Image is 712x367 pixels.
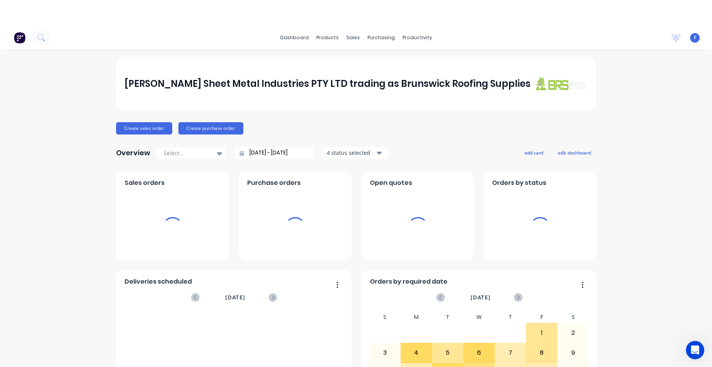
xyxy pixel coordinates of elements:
[471,293,491,302] span: [DATE]
[370,277,447,286] span: Orders by required date
[401,312,432,323] div: M
[492,178,546,188] span: Orders by status
[399,32,436,43] div: productivity
[694,34,696,41] span: F
[526,312,557,323] div: F
[327,149,375,157] div: 4 status selected
[370,178,412,188] span: Open quotes
[686,341,704,359] iframe: Intercom live chat
[276,32,313,43] a: dashboard
[534,76,587,91] img: J A Sheet Metal Industries PTY LTD trading as Brunswick Roofing Supplies
[116,145,150,161] div: Overview
[495,343,526,362] div: 7
[343,32,364,43] div: sales
[553,148,596,158] button: edit dashboard
[369,312,401,323] div: S
[432,312,464,323] div: T
[323,147,388,159] button: 4 status selected
[125,277,192,286] span: Deliveries scheduled
[463,312,495,323] div: W
[558,323,589,342] div: 2
[558,343,589,362] div: 9
[125,178,165,188] span: Sales orders
[495,312,526,323] div: T
[433,343,463,362] div: 5
[125,76,531,91] div: [PERSON_NAME] Sheet Metal Industries PTY LTD trading as Brunswick Roofing Supplies
[526,323,557,342] div: 1
[370,343,401,362] div: 3
[364,32,399,43] div: purchasing
[116,122,172,135] button: Create sales order
[313,32,343,43] div: products
[401,343,432,362] div: 4
[14,32,25,43] img: Factory
[519,148,548,158] button: add card
[464,343,494,362] div: 6
[526,343,557,362] div: 8
[247,178,301,188] span: Purchase orders
[225,293,245,302] span: [DATE]
[178,122,243,135] button: Create purchase order
[557,312,589,323] div: S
